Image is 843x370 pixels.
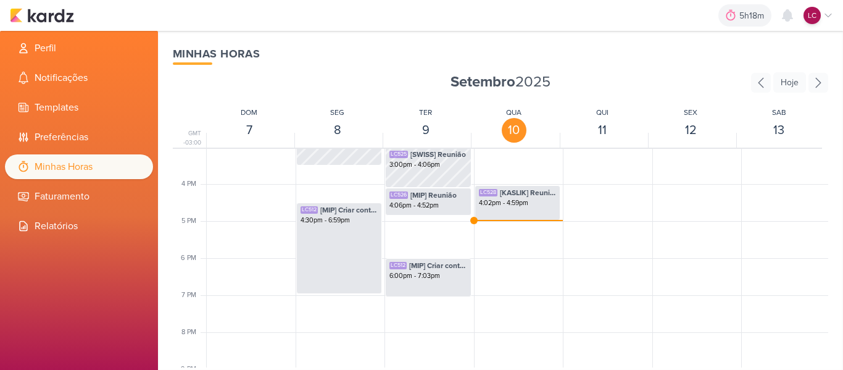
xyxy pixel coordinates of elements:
[479,198,557,208] div: 4:02pm - 4:59pm
[5,95,153,120] li: Templates
[181,253,204,264] div: 6 PM
[389,160,467,170] div: 3:00pm - 4:06pm
[241,107,257,118] div: DOM
[181,179,204,190] div: 4 PM
[804,7,821,24] div: Laís Costa
[320,204,378,216] span: [MIP] Criar conteúdo para blog
[173,46,828,62] div: Minhas Horas
[181,290,204,301] div: 7 PM
[506,107,521,118] div: QUA
[410,149,466,160] span: [SWISS] Reunião
[596,107,608,118] div: QUI
[5,214,153,238] li: Relatórios
[502,118,526,143] div: 10
[181,327,204,338] div: 8 PM
[451,73,515,91] strong: Setembro
[181,216,204,227] div: 5 PM
[410,190,457,201] span: [MIP] Reunião
[325,118,350,143] div: 8
[684,107,697,118] div: SEX
[500,187,557,198] span: [KASLIK] Reunião
[773,72,806,93] div: Hoje
[739,9,768,22] div: 5h18m
[389,151,408,158] div: LC525
[389,262,407,269] div: LC512
[389,271,467,281] div: 6:00pm - 7:03pm
[590,118,615,143] div: 11
[413,118,438,143] div: 9
[479,189,497,196] div: LC528
[808,10,816,21] p: LC
[237,118,262,143] div: 7
[301,216,378,225] div: 4:30pm - 6:59pm
[451,72,550,92] span: 2025
[678,118,703,143] div: 12
[10,8,74,23] img: kardz.app
[173,129,204,148] div: GMT -03:00
[5,184,153,209] li: Faturamento
[5,154,153,179] li: Minhas Horas
[5,125,153,149] li: Preferências
[766,118,791,143] div: 13
[5,65,153,90] li: Notificações
[389,201,467,211] div: 4:06pm - 4:52pm
[772,107,786,118] div: SAB
[330,107,344,118] div: SEG
[419,107,432,118] div: TER
[389,191,408,199] div: LC526
[5,36,153,61] li: Perfil
[301,206,318,214] div: LC512
[409,260,467,271] span: [MIP] Criar conteúdo para blog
